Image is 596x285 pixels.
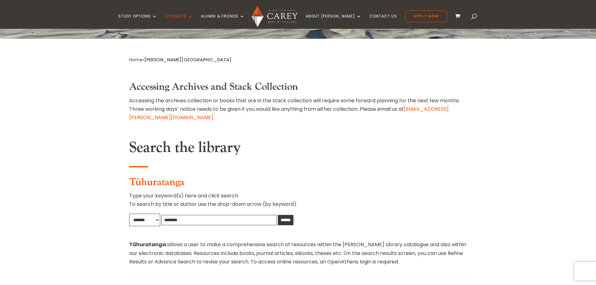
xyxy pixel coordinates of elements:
span: [PERSON_NAME][GEOGRAPHIC_DATA] [144,57,232,63]
a: Home [129,57,142,63]
a: About [PERSON_NAME] [306,14,361,29]
img: Carey Baptist College [252,6,298,27]
p: Accessing the archives collection or books that are in the stack collection will require some for... [129,96,467,122]
a: Contact Us [369,14,397,29]
a: Alumni & Friends [201,14,245,29]
a: Students [165,14,193,29]
p: allows a user to make a comprehensive search of resources within the [PERSON_NAME] Library catalo... [129,240,467,266]
h3: Tūhuratanga [129,176,467,191]
h2: Search the library [129,139,467,160]
h3: Accessing Archives and Stack Collection [129,81,467,96]
span: » [129,57,232,63]
p: Type your keyword(s) here and click search. To search by title or author use the drop-down arrow ... [129,191,467,213]
a: Study Options [118,14,157,29]
a: Apply Now [405,10,447,22]
strong: Tūhuratanga: [129,241,167,248]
